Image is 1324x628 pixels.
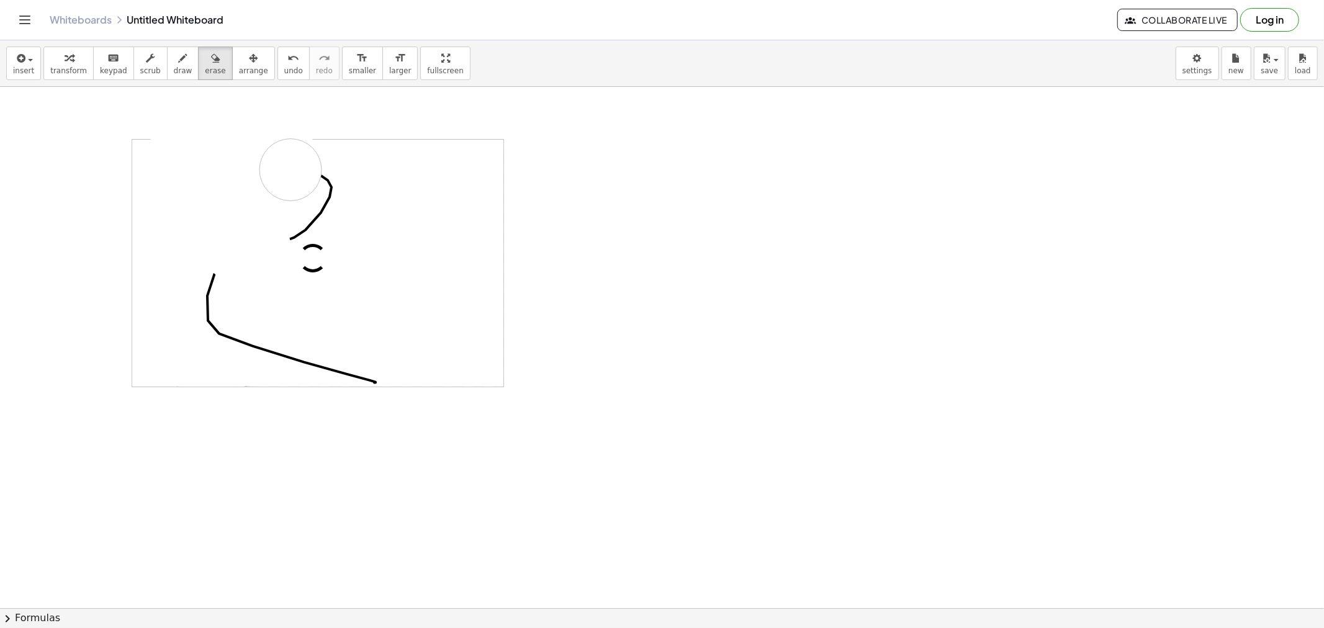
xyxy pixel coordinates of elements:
i: format_size [356,51,368,66]
span: erase [205,66,225,75]
span: save [1261,66,1278,75]
button: transform [43,47,94,80]
i: keyboard [107,51,119,66]
button: load [1288,47,1318,80]
button: format_sizesmaller [342,47,383,80]
button: arrange [232,47,275,80]
button: Collaborate Live [1117,9,1238,31]
span: redo [316,66,333,75]
i: redo [318,51,330,66]
span: Collaborate Live [1128,14,1227,25]
button: settings [1176,47,1219,80]
span: insert [13,66,34,75]
span: undo [284,66,303,75]
button: keyboardkeypad [93,47,134,80]
button: Toggle navigation [15,10,35,30]
i: format_size [394,51,406,66]
span: arrange [239,66,268,75]
span: larger [389,66,411,75]
button: format_sizelarger [382,47,418,80]
button: Log in [1240,8,1299,32]
span: new [1228,66,1244,75]
button: insert [6,47,41,80]
button: new [1222,47,1251,80]
button: scrub [133,47,168,80]
span: draw [174,66,192,75]
i: undo [287,51,299,66]
span: transform [50,66,87,75]
a: Whiteboards [50,14,112,26]
button: fullscreen [420,47,470,80]
span: scrub [140,66,161,75]
span: settings [1182,66,1212,75]
button: draw [167,47,199,80]
span: fullscreen [427,66,463,75]
span: smaller [349,66,376,75]
button: save [1254,47,1286,80]
button: erase [198,47,232,80]
span: keypad [100,66,127,75]
span: load [1295,66,1311,75]
button: redoredo [309,47,340,80]
button: undoundo [277,47,310,80]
